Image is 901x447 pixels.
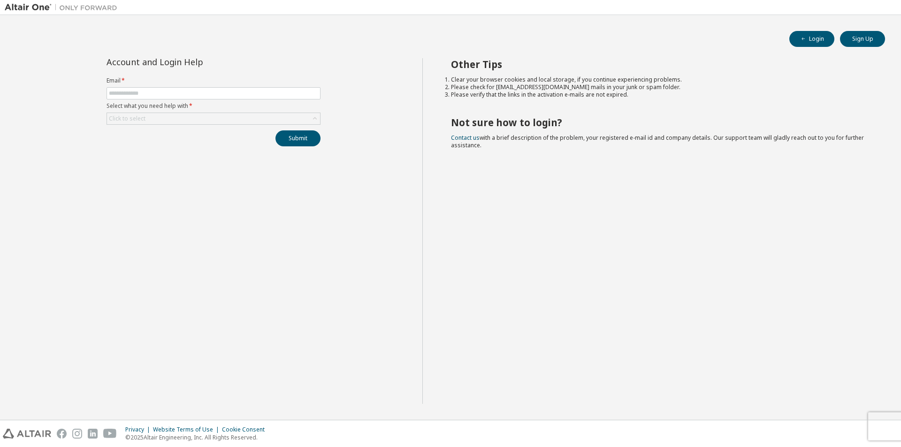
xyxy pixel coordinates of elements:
label: Email [107,77,321,84]
h2: Not sure how to login? [451,116,869,129]
div: Website Terms of Use [153,426,222,433]
label: Select what you need help with [107,102,321,110]
li: Clear your browser cookies and local storage, if you continue experiencing problems. [451,76,869,83]
p: © 2025 Altair Engineering, Inc. All Rights Reserved. [125,433,270,441]
li: Please check for [EMAIL_ADDRESS][DOMAIN_NAME] mails in your junk or spam folder. [451,83,869,91]
div: Click to select [109,115,145,122]
img: Altair One [5,3,122,12]
li: Please verify that the links in the activation e-mails are not expired. [451,91,869,98]
img: facebook.svg [57,429,67,439]
span: with a brief description of the problem, your registered e-mail id and company details. Our suppo... [451,134,864,149]
h2: Other Tips [451,58,869,70]
div: Cookie Consent [222,426,270,433]
img: youtube.svg [103,429,117,439]
img: linkedin.svg [88,429,98,439]
div: Click to select [107,113,320,124]
div: Privacy [125,426,153,433]
button: Sign Up [840,31,885,47]
a: Contact us [451,134,480,142]
button: Submit [275,130,321,146]
div: Account and Login Help [107,58,278,66]
button: Login [789,31,834,47]
img: instagram.svg [72,429,82,439]
img: altair_logo.svg [3,429,51,439]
